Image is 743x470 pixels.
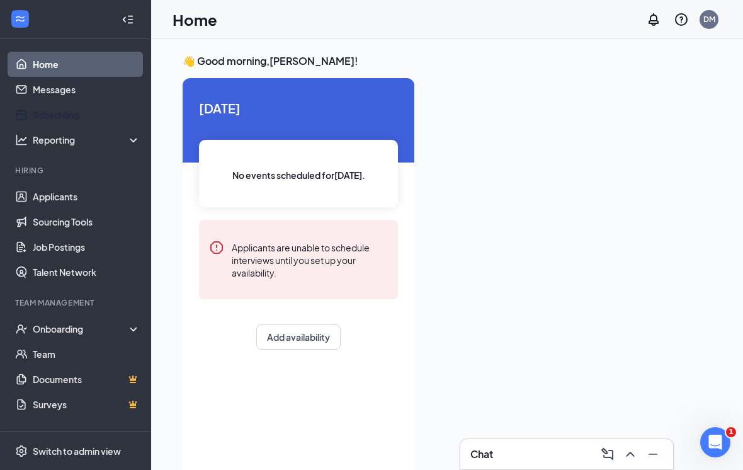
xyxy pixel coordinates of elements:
span: 1 [726,427,736,437]
h1: Home [173,9,217,30]
a: Talent Network [33,260,140,285]
a: Applicants [33,184,140,209]
svg: UserCheck [15,323,28,335]
iframe: Intercom live chat [700,427,730,457]
a: Team [33,341,140,367]
button: Add availability [256,324,341,350]
div: Onboarding [33,323,130,335]
svg: WorkstreamLogo [14,13,26,25]
h3: 👋 Good morning, [PERSON_NAME] ! [183,54,712,68]
button: ComposeMessage [598,444,618,464]
svg: Analysis [15,134,28,146]
svg: Error [209,240,224,255]
div: Applicants are unable to schedule interviews until you set up your availability. [232,240,388,279]
svg: QuestionInfo [674,12,689,27]
div: DM [703,14,715,25]
a: Sourcing Tools [33,209,140,234]
a: DocumentsCrown [33,367,140,392]
div: Team Management [15,297,138,308]
div: Reporting [33,134,141,146]
button: Minimize [643,444,663,464]
svg: Minimize [645,447,661,462]
svg: Notifications [646,12,661,27]
svg: Settings [15,445,28,457]
a: Job Postings [33,234,140,260]
div: Hiring [15,165,138,176]
span: [DATE] [199,98,398,118]
svg: ChevronUp [623,447,638,462]
div: Switch to admin view [33,445,121,457]
a: SurveysCrown [33,392,140,417]
span: No events scheduled for [DATE] . [232,168,365,182]
svg: ComposeMessage [600,447,615,462]
a: Messages [33,77,140,102]
a: Scheduling [33,102,140,127]
button: ChevronUp [620,444,640,464]
h3: Chat [470,447,493,461]
svg: Collapse [122,13,134,26]
a: Home [33,52,140,77]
